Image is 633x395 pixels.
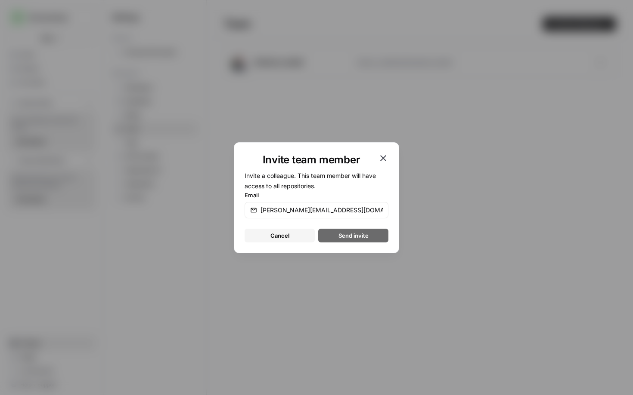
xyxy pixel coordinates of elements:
span: Cancel [270,231,289,240]
label: Email [245,191,388,199]
button: Send invite [318,229,388,242]
input: email@company.com [261,206,383,214]
button: Cancel [245,229,315,242]
span: Send invite [338,231,369,240]
span: Invite a colleague. This team member will have access to all repositories. [245,172,376,190]
h1: Invite team member [245,153,378,167]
